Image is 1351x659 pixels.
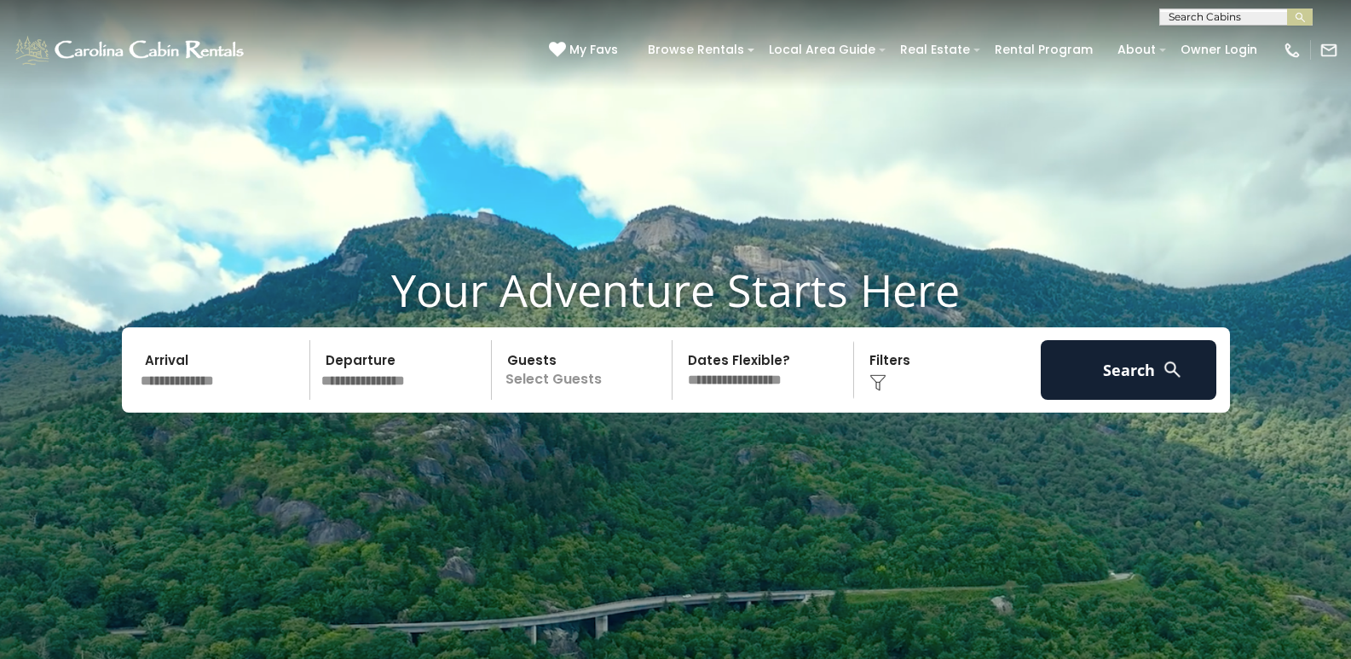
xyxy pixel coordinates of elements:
[986,37,1101,63] a: Rental Program
[549,41,622,60] a: My Favs
[892,37,979,63] a: Real Estate
[1172,37,1266,63] a: Owner Login
[639,37,753,63] a: Browse Rentals
[869,374,886,391] img: filter--v1.png
[13,263,1338,316] h1: Your Adventure Starts Here
[13,33,249,67] img: White-1-1-2.png
[1041,340,1217,400] button: Search
[1319,41,1338,60] img: mail-regular-white.png
[1162,359,1183,380] img: search-regular-white.png
[1109,37,1164,63] a: About
[569,41,618,59] span: My Favs
[760,37,884,63] a: Local Area Guide
[497,340,673,400] p: Select Guests
[1283,41,1302,60] img: phone-regular-white.png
